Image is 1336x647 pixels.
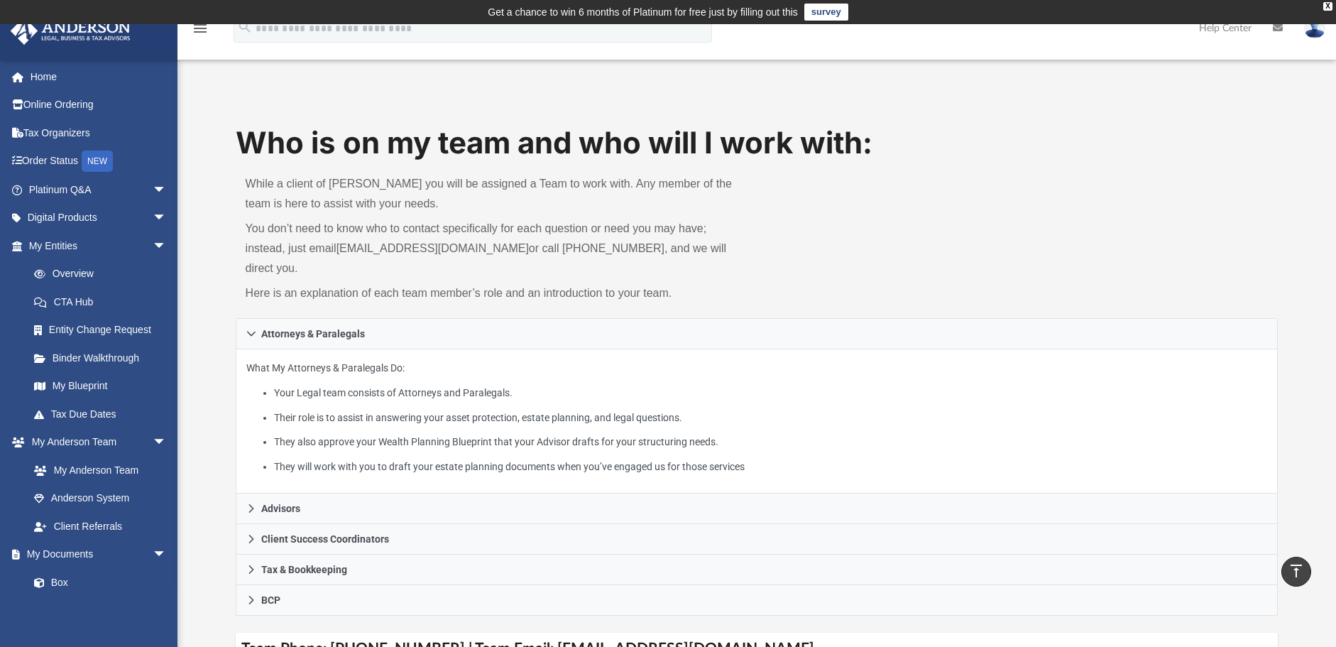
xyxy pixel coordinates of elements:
p: What My Attorneys & Paralegals Do: [246,359,1268,475]
a: Order StatusNEW [10,147,188,176]
a: CTA Hub [20,288,188,316]
i: menu [192,20,209,37]
a: Online Ordering [10,91,188,119]
a: Anderson System [20,484,181,513]
a: survey [804,4,848,21]
span: arrow_drop_down [153,232,181,261]
a: My Documentsarrow_drop_down [10,540,181,569]
h1: Who is on my team and who will I work with: [236,122,1278,164]
a: Client Success Coordinators [236,524,1278,555]
a: My Entitiesarrow_drop_down [10,232,188,260]
span: arrow_drop_down [153,540,181,570]
div: Get a chance to win 6 months of Platinum for free just by filling out this [488,4,798,21]
a: Meeting Minutes [20,597,181,625]
a: Tax Organizers [10,119,188,147]
i: vertical_align_top [1288,562,1305,580]
i: search [237,19,253,35]
span: Client Success Coordinators [261,534,389,544]
a: Attorneys & Paralegals [236,318,1278,349]
span: Tax & Bookkeeping [261,565,347,575]
a: vertical_align_top [1281,557,1311,587]
div: close [1323,2,1332,11]
li: They also approve your Wealth Planning Blueprint that your Advisor drafts for your structuring ne... [274,433,1268,451]
p: You don’t need to know who to contact specifically for each question or need you may have; instea... [246,219,747,278]
a: My Blueprint [20,372,181,401]
p: While a client of [PERSON_NAME] you will be assigned a Team to work with. Any member of the team ... [246,174,747,214]
a: Overview [20,260,188,288]
p: Here is an explanation of each team member’s role and an introduction to your team. [246,283,747,303]
a: Advisors [236,494,1278,524]
a: Digital Productsarrow_drop_down [10,204,188,232]
a: Entity Change Request [20,316,188,344]
span: arrow_drop_down [153,204,181,233]
a: My Anderson Teamarrow_drop_down [10,428,181,457]
span: Advisors [261,504,300,513]
span: arrow_drop_down [153,428,181,457]
a: Tax Due Dates [20,400,188,428]
a: Platinum Q&Aarrow_drop_down [10,175,188,204]
img: Anderson Advisors Platinum Portal [6,17,135,45]
a: Home [10,62,188,91]
li: Your Legal team consists of Attorneys and Paralegals. [274,384,1268,402]
a: Binder Walkthrough [20,344,188,372]
span: Attorneys & Paralegals [261,329,365,339]
div: NEW [82,151,113,172]
a: menu [192,27,209,37]
li: Their role is to assist in answering your asset protection, estate planning, and legal questions. [274,409,1268,427]
a: Tax & Bookkeeping [236,555,1278,585]
a: Client Referrals [20,512,181,540]
span: arrow_drop_down [153,175,181,205]
a: My Anderson Team [20,456,174,484]
img: User Pic [1304,18,1325,38]
span: BCP [261,595,280,605]
li: They will work with you to draft your estate planning documents when you’ve engaged us for those ... [274,458,1268,476]
a: Box [20,568,174,597]
a: BCP [236,585,1278,616]
div: Attorneys & Paralegals [236,349,1278,494]
a: [EMAIL_ADDRESS][DOMAIN_NAME] [336,242,529,254]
